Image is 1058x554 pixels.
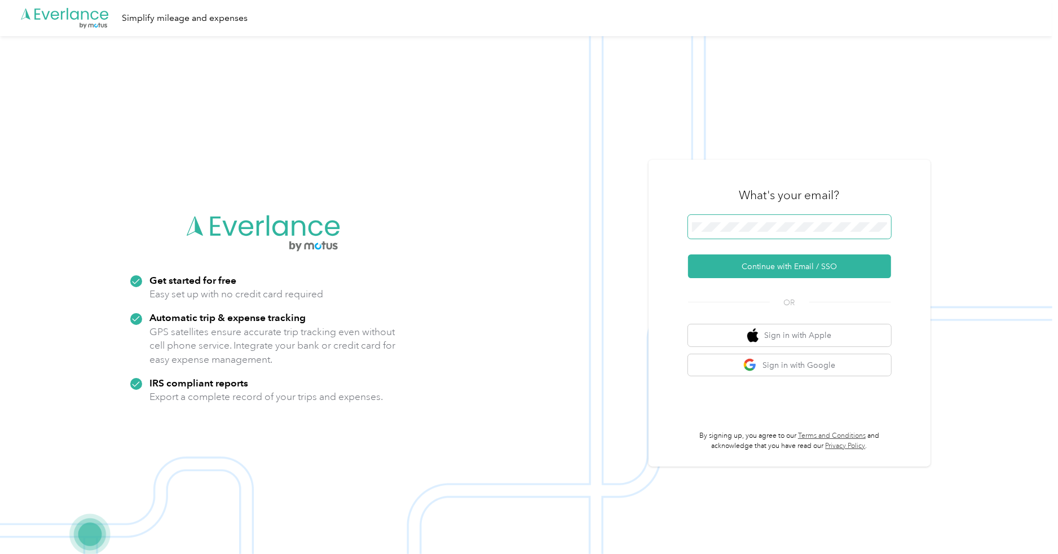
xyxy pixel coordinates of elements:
[688,431,891,451] p: By signing up, you agree to our and acknowledge that you have read our .
[150,287,324,301] p: Easy set up with no credit card required
[747,328,759,342] img: apple logo
[798,432,866,440] a: Terms and Conditions
[150,325,396,367] p: GPS satellites ensure accurate trip tracking even without cell phone service. Integrate your bank...
[688,254,891,278] button: Continue with Email / SSO
[122,11,248,25] div: Simplify mileage and expenses
[150,390,383,404] p: Export a complete record of your trips and expenses.
[150,311,306,323] strong: Automatic trip & expense tracking
[826,442,866,450] a: Privacy Policy
[770,297,809,309] span: OR
[150,377,249,389] strong: IRS compliant reports
[150,274,237,286] strong: Get started for free
[995,491,1058,554] iframe: Everlance-gr Chat Button Frame
[743,358,757,372] img: google logo
[688,354,891,376] button: google logoSign in with Google
[739,187,840,203] h3: What's your email?
[688,324,891,346] button: apple logoSign in with Apple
